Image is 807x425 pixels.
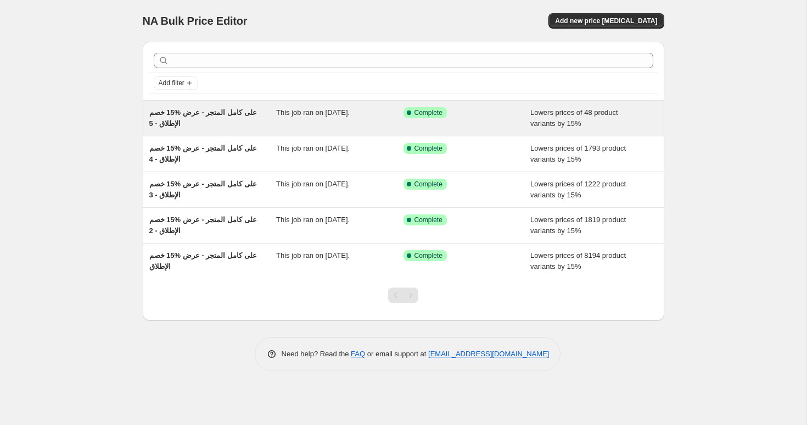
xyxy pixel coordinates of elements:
[149,251,257,271] span: خصم ‎15% على كامل المتجر - عرض الإطلاق
[365,350,428,358] span: or email support at
[530,216,626,235] span: Lowers prices of 1819 product variants by 15%
[428,350,549,358] a: [EMAIL_ADDRESS][DOMAIN_NAME]
[388,288,418,303] nav: Pagination
[276,216,350,224] span: This job ran on [DATE].
[149,180,257,199] span: خصم ‎15% على كامل المتجر - عرض الإطلاق - 3
[149,216,257,235] span: خصم ‎15% على كامل المتجر - عرض الإطلاق - 2
[530,251,626,271] span: Lowers prices of 8194 product variants by 15%
[143,15,248,27] span: NA Bulk Price Editor
[414,216,442,224] span: Complete
[555,16,657,25] span: Add new price [MEDICAL_DATA]
[414,108,442,117] span: Complete
[282,350,351,358] span: Need help? Read the
[159,79,184,87] span: Add filter
[530,144,626,163] span: Lowers prices of 1793 product variants by 15%
[351,350,365,358] a: FAQ
[276,144,350,152] span: This job ran on [DATE].
[530,180,626,199] span: Lowers prices of 1222 product variants by 15%
[276,108,350,117] span: This job ran on [DATE].
[414,251,442,260] span: Complete
[149,108,257,128] span: خصم ‎15% على كامل المتجر - عرض الإطلاق - 5
[414,180,442,189] span: Complete
[548,13,664,29] button: Add new price [MEDICAL_DATA]
[276,180,350,188] span: This job ran on [DATE].
[276,251,350,260] span: This job ran on [DATE].
[149,144,257,163] span: خصم ‎15% على كامل المتجر - عرض الإطلاق - 4
[154,76,198,90] button: Add filter
[414,144,442,153] span: Complete
[530,108,618,128] span: Lowers prices of 48 product variants by 15%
